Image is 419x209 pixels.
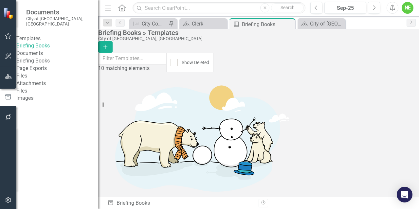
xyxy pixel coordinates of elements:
[299,20,343,28] a: City of [GEOGRAPHIC_DATA]
[133,2,305,14] input: Search ClearPoint...
[107,200,254,207] div: Briefing Books
[26,16,92,27] small: City of [GEOGRAPHIC_DATA], [GEOGRAPHIC_DATA]
[182,59,209,66] div: Show Deleted
[16,95,98,102] a: Images
[402,2,413,14] button: NE
[181,20,225,28] a: Clerk
[26,8,92,16] span: Documents
[16,72,98,80] div: Files
[327,4,364,12] div: Sep-25
[16,57,98,65] a: Briefing Books
[98,72,295,203] img: Getting started
[16,50,98,57] div: Documents
[271,3,304,12] button: Search
[16,42,98,50] a: Briefing Books
[98,36,416,41] div: City of [GEOGRAPHIC_DATA], [GEOGRAPHIC_DATA]
[16,35,98,43] div: Templates
[16,65,98,72] a: Page Exports
[142,20,167,28] div: City Commission minutes for consolidated, special, and budget meetings completed within 35 busine...
[131,20,167,28] a: City Commission minutes for consolidated, special, and budget meetings completed within 35 busine...
[16,87,98,95] a: Files
[324,2,366,14] button: Sep-25
[98,29,416,36] div: Briefing Books » Templates
[281,5,295,10] span: Search
[192,20,225,28] div: Clerk
[98,53,167,65] input: Filter Templates...
[98,65,167,72] div: 10 matching elements
[16,80,98,87] a: Attachments
[242,20,293,28] div: Briefing Books
[3,8,15,19] img: ClearPoint Strategy
[310,20,343,28] div: City of [GEOGRAPHIC_DATA]
[397,187,412,202] div: Open Intercom Messenger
